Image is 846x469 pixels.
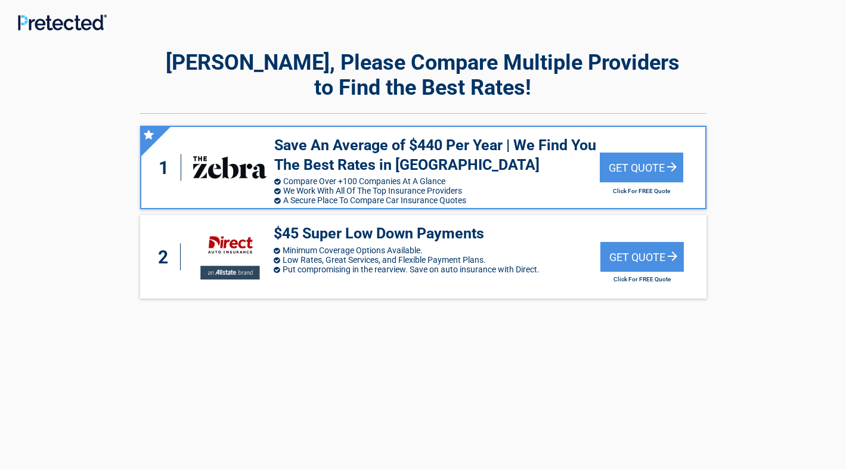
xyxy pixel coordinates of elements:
[140,50,706,100] h2: [PERSON_NAME], Please Compare Multiple Providers to Find the Best Rates!
[191,227,268,287] img: directauto's logo
[600,153,683,182] div: Get Quote
[600,242,684,272] div: Get Quote
[600,188,683,194] h2: Click For FREE Quote
[274,246,600,255] li: Minimum Coverage Options Available.
[274,176,600,186] li: Compare Over +100 Companies At A Glance
[274,224,600,244] h3: $45 Super Low Down Payments
[18,14,107,30] img: Main Logo
[274,195,600,205] li: A Secure Place To Compare Car Insurance Quotes
[153,154,182,181] div: 1
[274,186,600,195] li: We Work With All Of The Top Insurance Providers
[152,244,181,271] div: 2
[600,276,684,282] h2: Click For FREE Quote
[274,136,600,175] h3: Save An Average of $440 Per Year | We Find You The Best Rates in [GEOGRAPHIC_DATA]
[274,265,600,274] li: Put compromising in the rearview. Save on auto insurance with Direct.
[191,149,268,186] img: thezebra's logo
[274,255,600,265] li: Low Rates, Great Services, and Flexible Payment Plans.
